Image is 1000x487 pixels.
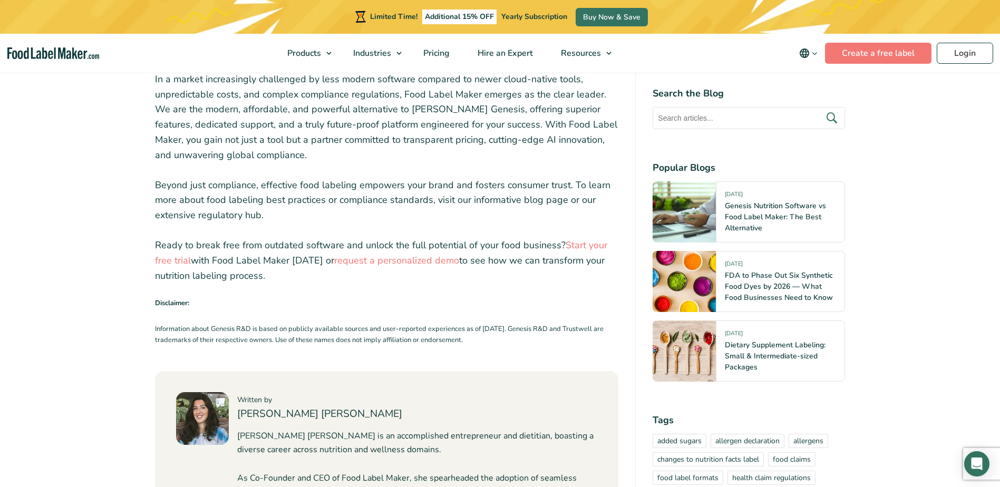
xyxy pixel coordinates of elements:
[155,298,189,308] strong: Disclaimer:
[725,260,743,272] span: [DATE]
[653,434,706,448] a: added sugars
[176,392,229,445] img: Maria Abi Hanna - Food Label Maker
[727,471,815,485] a: health claim regulations
[237,406,598,422] h4: [PERSON_NAME] [PERSON_NAME]
[937,43,993,64] a: Login
[237,430,598,456] p: [PERSON_NAME] [PERSON_NAME] is an accomplished entrepreneur and dietitian, boasting a diverse car...
[653,161,845,175] h4: Popular Blogs
[725,190,743,202] span: [DATE]
[725,340,826,372] a: Dietary Supplement Labeling: Small & Intermediate-sized Packages
[653,452,764,466] a: changes to nutrition facts label
[653,471,723,485] a: food label formats
[420,47,451,59] span: Pricing
[501,12,567,22] span: Yearly Subscription
[768,452,815,466] a: food claims
[339,34,407,73] a: Industries
[350,47,392,59] span: Industries
[825,43,931,64] a: Create a free label
[155,178,619,223] p: Beyond just compliance, effective food labeling empowers your brand and fosters consumer trust. T...
[155,324,619,346] p: Information about Genesis R&D is based on publicly available sources and user-reported experience...
[725,270,833,303] a: FDA to Phase Out Six Synthetic Food Dyes by 2026 — What Food Businesses Need to Know
[964,451,989,476] div: Open Intercom Messenger
[237,395,272,405] span: Written by
[155,72,619,163] p: In a market increasingly challenged by less modern software compared to newer cloud-native tools,...
[274,34,337,73] a: Products
[653,86,845,101] h4: Search the Blog
[558,47,602,59] span: Resources
[155,239,607,267] a: Start your free trial
[653,107,845,129] input: Search articles...
[725,329,743,342] span: [DATE]
[474,47,534,59] span: Hire an Expert
[284,47,322,59] span: Products
[370,12,418,22] span: Limited Time!
[334,254,459,267] a: request a personalized demo
[547,34,617,73] a: Resources
[422,9,497,24] span: Additional 15% OFF
[789,434,828,448] a: allergens
[653,413,845,427] h4: Tags
[155,238,619,283] p: Ready to break free from outdated software and unlock the full potential of your food business? w...
[725,201,826,233] a: Genesis Nutrition Software vs Food Label Maker: The Best Alternative
[711,434,784,448] a: allergen declaration
[464,34,545,73] a: Hire an Expert
[410,34,461,73] a: Pricing
[576,8,648,26] a: Buy Now & Save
